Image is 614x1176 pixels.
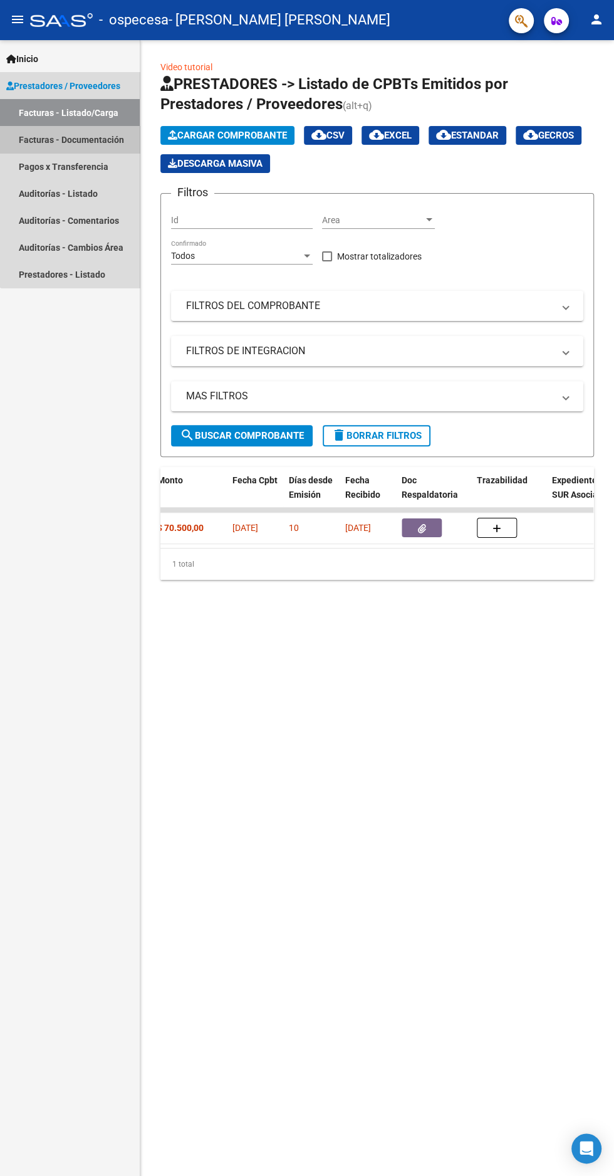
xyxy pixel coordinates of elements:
[160,154,270,173] app-download-masive: Descarga masiva de comprobantes (adjuntos)
[589,12,604,27] mat-icon: person
[227,467,284,522] datatable-header-cell: Fecha Cpbt
[369,130,412,141] span: EXCEL
[186,344,553,358] mat-panel-title: FILTROS DE INTEGRACION
[160,75,508,113] span: PRESTADORES -> Listado de CPBTs Emitidos por Prestadores / Proveedores
[284,467,340,522] datatable-header-cell: Días desde Emisión
[171,251,195,261] span: Todos
[171,291,583,321] mat-expansion-panel-header: FILTROS DEL COMPROBANTE
[340,467,397,522] datatable-header-cell: Fecha Recibido
[232,475,278,485] span: Fecha Cpbt
[180,428,195,443] mat-icon: search
[157,475,183,485] span: Monto
[331,430,422,441] span: Borrar Filtros
[472,467,547,522] datatable-header-cell: Trazabilidad
[171,336,583,366] mat-expansion-panel-header: FILTROS DE INTEGRACION
[152,467,227,522] datatable-header-cell: Monto
[523,130,574,141] span: Gecros
[337,249,422,264] span: Mostrar totalizadores
[516,126,581,145] button: Gecros
[6,79,120,93] span: Prestadores / Proveedores
[160,154,270,173] button: Descarga Masiva
[160,62,212,72] a: Video tutorial
[343,100,372,112] span: (alt+q)
[523,127,538,142] mat-icon: cloud_download
[311,127,326,142] mat-icon: cloud_download
[436,127,451,142] mat-icon: cloud_download
[289,475,333,500] span: Días desde Emisión
[232,523,258,533] span: [DATE]
[311,130,345,141] span: CSV
[180,430,304,441] span: Buscar Comprobante
[171,184,214,201] h3: Filtros
[331,428,346,443] mat-icon: delete
[10,12,25,27] mat-icon: menu
[436,130,499,141] span: Estandar
[323,425,430,446] button: Borrar Filtros
[304,126,352,145] button: CSV
[160,549,594,580] div: 1 total
[6,52,38,66] span: Inicio
[571,1133,601,1163] div: Open Intercom Messenger
[168,130,287,141] span: Cargar Comprobante
[169,6,390,34] span: - [PERSON_NAME] [PERSON_NAME]
[186,389,553,403] mat-panel-title: MAS FILTROS
[402,475,458,500] span: Doc Respaldatoria
[160,126,294,145] button: Cargar Comprobante
[397,467,472,522] datatable-header-cell: Doc Respaldatoria
[171,425,313,446] button: Buscar Comprobante
[345,475,380,500] span: Fecha Recibido
[429,126,506,145] button: Estandar
[186,299,553,313] mat-panel-title: FILTROS DEL COMPROBANTE
[345,523,371,533] span: [DATE]
[168,158,263,169] span: Descarga Masiva
[157,523,204,533] strong: $ 70.500,00
[171,381,583,411] mat-expansion-panel-header: MAS FILTROS
[369,127,384,142] mat-icon: cloud_download
[477,475,528,485] span: Trazabilidad
[322,215,424,226] span: Area
[289,523,299,533] span: 10
[362,126,419,145] button: EXCEL
[552,475,608,500] span: Expediente SUR Asociado
[99,6,169,34] span: - ospecesa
